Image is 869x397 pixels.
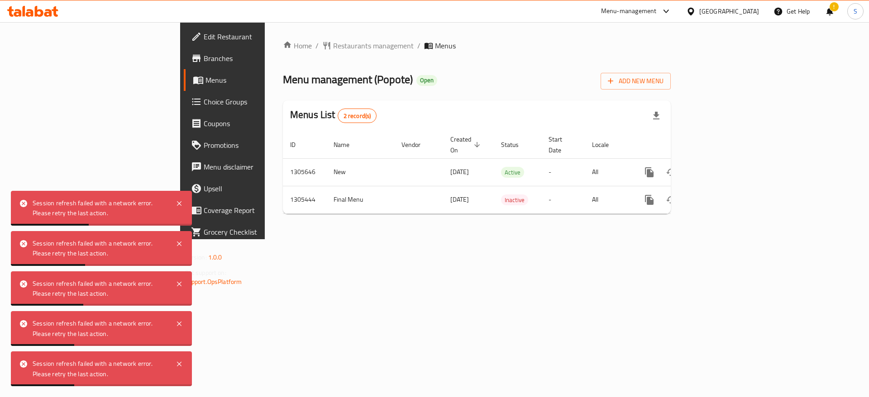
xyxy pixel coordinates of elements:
[290,108,377,123] h2: Menus List
[204,118,318,129] span: Coupons
[501,195,528,205] span: Inactive
[33,238,167,259] div: Session refresh failed with a network error. Please retry the last action.
[338,112,377,120] span: 2 record(s)
[645,105,667,127] div: Export file
[33,279,167,299] div: Session refresh failed with a network error. Please retry the last action.
[326,158,394,186] td: New
[585,158,631,186] td: All
[416,75,437,86] div: Open
[290,139,307,150] span: ID
[205,75,318,85] span: Menus
[322,40,414,51] a: Restaurants management
[33,318,167,339] div: Session refresh failed with a network error. Please retry the last action.
[33,198,167,218] div: Session refresh failed with a network error. Please retry the last action.
[184,26,325,47] a: Edit Restaurant
[184,178,325,199] a: Upsell
[501,167,524,178] span: Active
[450,166,469,178] span: [DATE]
[334,139,361,150] span: Name
[185,267,226,279] span: Get support on:
[450,134,483,156] span: Created On
[854,6,857,16] span: S
[185,251,207,263] span: Version:
[185,276,242,288] a: Support.OpsPlatform
[608,76,664,87] span: Add New Menu
[417,40,420,51] li: /
[338,109,377,123] div: Total records count
[204,96,318,107] span: Choice Groups
[184,156,325,178] a: Menu disclaimer
[333,40,414,51] span: Restaurants management
[660,161,682,183] button: Change Status
[501,139,530,150] span: Status
[699,6,759,16] div: [GEOGRAPHIC_DATA]
[283,131,733,214] table: enhanced table
[184,113,325,134] a: Coupons
[601,6,657,17] div: Menu-management
[601,73,671,90] button: Add New Menu
[631,131,733,159] th: Actions
[592,139,621,150] span: Locale
[549,134,574,156] span: Start Date
[184,47,325,69] a: Branches
[283,40,671,51] nav: breadcrumb
[184,199,325,221] a: Coverage Report
[416,76,437,84] span: Open
[204,161,318,172] span: Menu disclaimer
[326,186,394,213] td: Final Menu
[204,227,318,237] span: Grocery Checklist
[541,158,585,186] td: -
[204,31,318,42] span: Edit Restaurant
[585,186,631,213] td: All
[184,69,325,91] a: Menus
[541,186,585,213] td: -
[450,194,469,205] span: [DATE]
[184,91,325,113] a: Choice Groups
[283,69,413,90] span: Menu management ( Popote )
[208,251,222,263] span: 1.0.0
[184,221,325,243] a: Grocery Checklist
[660,189,682,211] button: Change Status
[204,183,318,194] span: Upsell
[204,205,318,216] span: Coverage Report
[204,140,318,151] span: Promotions
[204,53,318,64] span: Branches
[401,139,432,150] span: Vendor
[435,40,456,51] span: Menus
[33,359,167,379] div: Session refresh failed with a network error. Please retry the last action.
[639,161,660,183] button: more
[639,189,660,211] button: more
[184,134,325,156] a: Promotions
